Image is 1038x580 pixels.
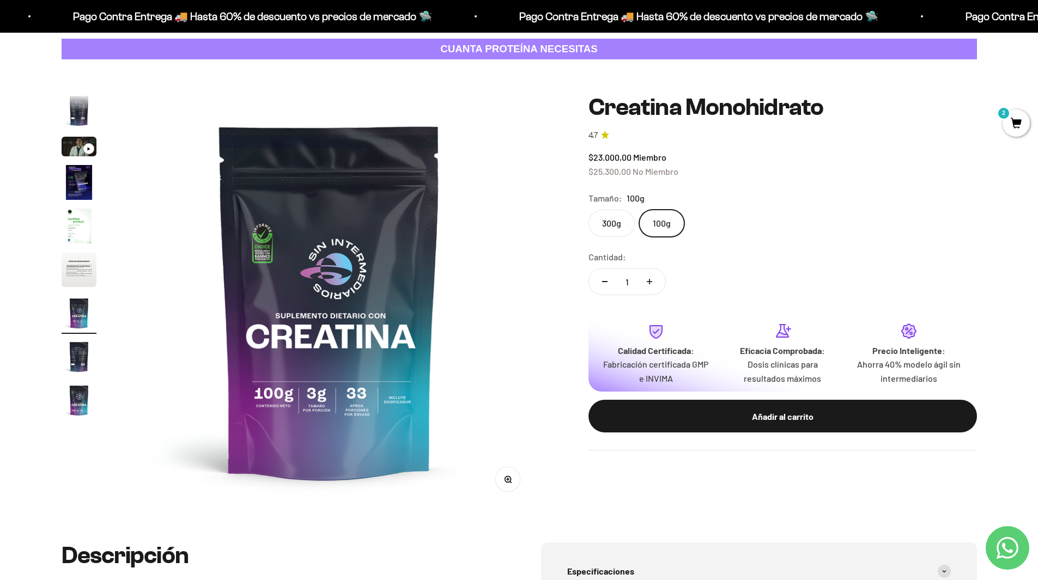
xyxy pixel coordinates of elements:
button: Ir al artículo 7 [62,296,96,334]
span: 4.7 [588,130,598,142]
legend: Tamaño: [588,191,622,205]
mark: 2 [997,107,1010,120]
p: Ahorra 40% modelo ágil sin intermediarios [854,357,963,385]
a: 2 [1003,118,1030,130]
button: Añadir al carrito [588,400,977,432]
img: Creatina Monohidrato [62,93,96,128]
div: Añadir al carrito [610,410,955,424]
button: Ir al artículo 4 [62,165,96,203]
span: Especificaciones [567,564,634,578]
a: CUANTA PROTEÍNA NECESITAS [62,39,977,60]
p: Pago Contra Entrega 🚚 Hasta 60% de descuento vs precios de mercado 🛸 [515,8,875,25]
span: $25.300,00 [588,166,631,176]
h1: Creatina Monohidrato [588,94,977,120]
button: Aumentar cantidad [634,268,665,295]
span: $23.000,00 [588,152,632,162]
span: 100g [627,191,645,205]
img: Creatina Monohidrato [62,383,96,418]
span: No Miembro [633,166,678,176]
button: Ir al artículo 2 [62,93,96,131]
button: Ir al artículo 6 [62,252,96,290]
img: Creatina Monohidrato [62,209,96,243]
h2: Descripción [62,542,497,569]
label: Cantidad: [588,250,626,264]
button: Ir al artículo 8 [62,339,96,377]
img: Creatina Monohidrato [62,252,96,287]
button: Ir al artículo 3 [62,137,96,160]
span: Miembro [633,152,666,162]
strong: CUANTA PROTEÍNA NECESITAS [440,43,598,54]
strong: Calidad Certificada: [618,345,694,356]
img: Creatina Monohidrato [62,339,96,374]
img: Creatina Monohidrato [62,296,96,331]
a: 4.74.7 de 5.0 estrellas [588,130,977,142]
button: Ir al artículo 9 [62,383,96,421]
p: Dosis clínicas para resultados máximos [728,357,837,385]
img: Creatina Monohidrato [62,165,96,200]
strong: Precio Inteligente: [872,345,945,356]
button: Reducir cantidad [589,268,621,295]
p: Fabricación certificada GMP e INVIMA [602,357,711,385]
p: Pago Contra Entrega 🚚 Hasta 60% de descuento vs precios de mercado 🛸 [69,8,428,25]
img: Creatina Monohidrato [123,94,536,508]
strong: Eficacia Comprobada: [740,345,825,356]
button: Ir al artículo 5 [62,209,96,247]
